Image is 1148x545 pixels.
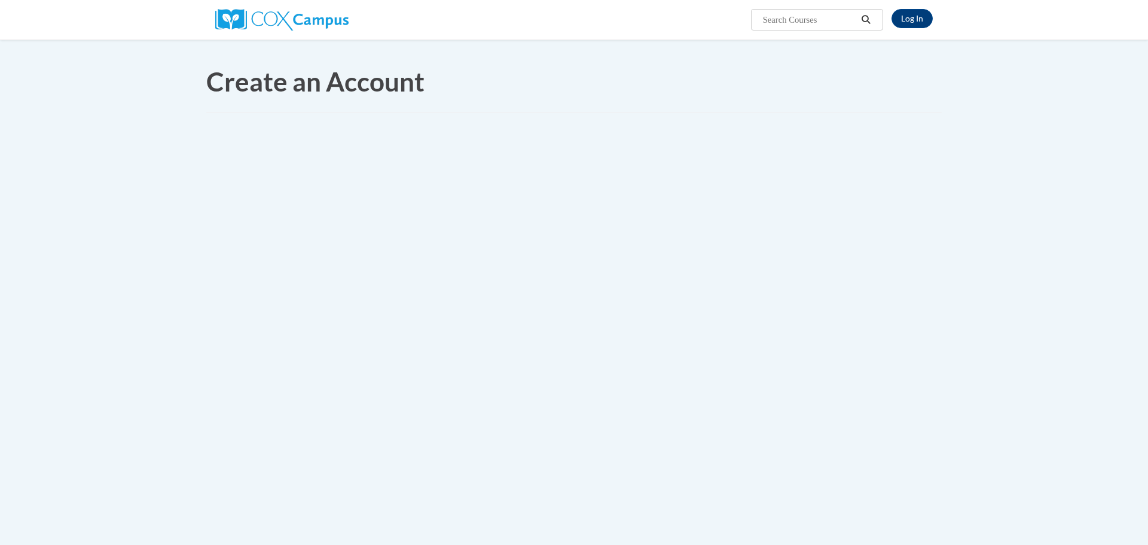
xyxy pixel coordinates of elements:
i:  [861,16,872,25]
span: Create an Account [206,66,425,97]
button: Search [857,13,875,27]
a: Log In [891,9,933,28]
a: Cox Campus [215,14,349,24]
img: Cox Campus [215,9,349,31]
input: Search Courses [762,13,857,27]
